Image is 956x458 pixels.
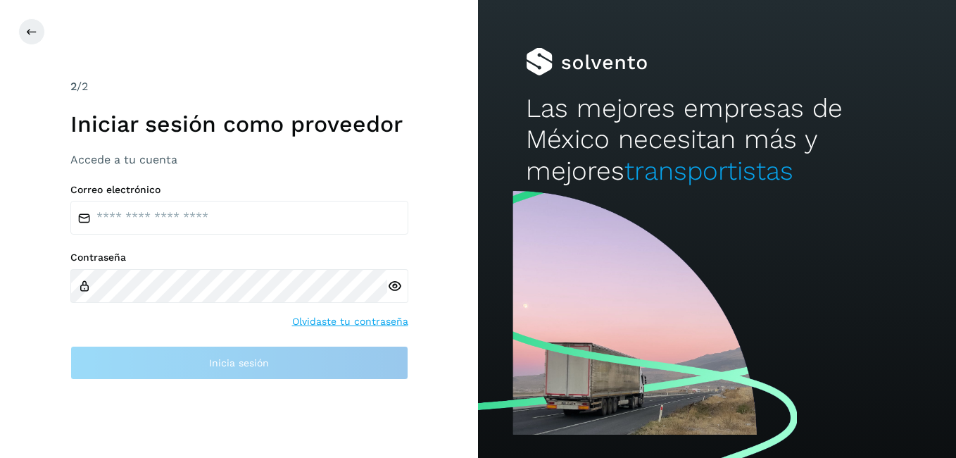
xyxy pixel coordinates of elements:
label: Correo electrónico [70,184,408,196]
span: transportistas [624,156,793,186]
span: Inicia sesión [209,358,269,368]
label: Contraseña [70,252,408,264]
div: /2 [70,78,408,95]
span: 2 [70,80,77,93]
h1: Iniciar sesión como proveedor [70,111,408,137]
a: Olvidaste tu contraseña [292,314,408,329]
button: Inicia sesión [70,346,408,380]
h2: Las mejores empresas de México necesitan más y mejores [526,93,908,187]
h3: Accede a tu cuenta [70,153,408,166]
